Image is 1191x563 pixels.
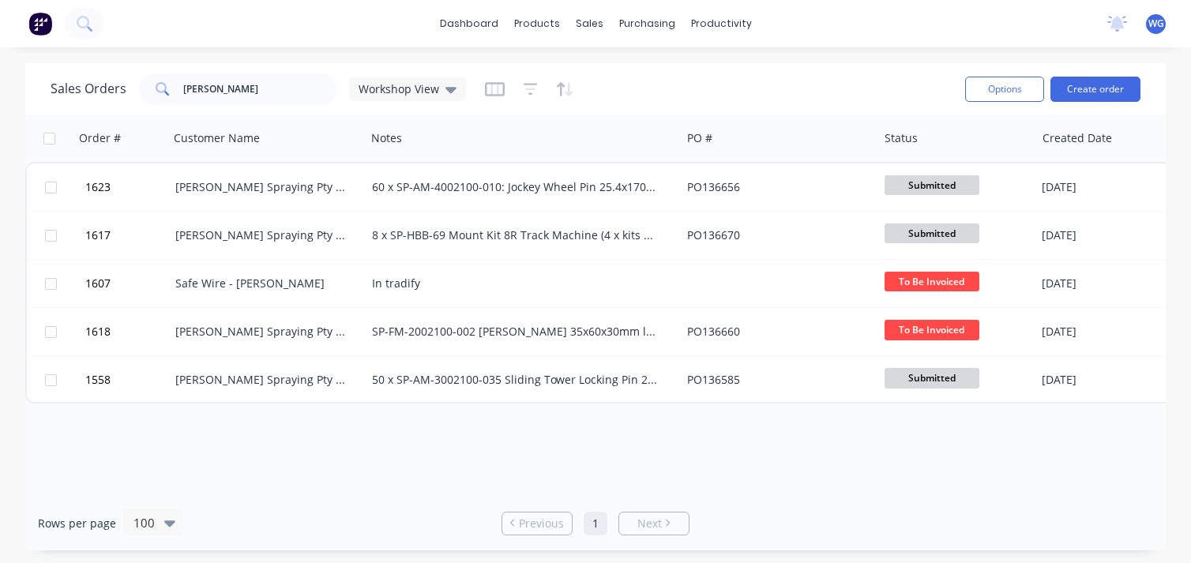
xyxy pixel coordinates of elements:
[372,276,659,291] div: In tradify
[38,516,116,531] span: Rows per page
[85,276,111,291] span: 1607
[1042,324,1159,340] div: [DATE]
[85,179,111,195] span: 1623
[1042,276,1159,291] div: [DATE]
[1042,227,1159,243] div: [DATE]
[51,81,126,96] h1: Sales Orders
[81,308,175,355] button: 1618
[175,276,351,291] div: Safe Wire - [PERSON_NAME]
[885,272,979,291] span: To Be Invoiced
[687,227,862,243] div: PO136670
[28,12,52,36] img: Factory
[81,260,175,307] button: 1607
[687,324,862,340] div: PO136660
[85,227,111,243] span: 1617
[495,512,696,535] ul: Pagination
[175,324,351,340] div: [PERSON_NAME] Spraying Pty Ltd
[372,179,659,195] div: 60 x SP-AM-4002100-010: Jockey Wheel Pin 25.4x170mm Cycle Times OP 1 - 00:54 OP 2 - 3:30
[637,516,662,531] span: Next
[885,223,979,243] span: Submitted
[687,372,862,388] div: PO136585
[183,73,337,105] input: Search...
[584,512,607,535] a: Page 1 is your current page
[885,368,979,388] span: Submitted
[885,130,918,146] div: Status
[372,372,659,388] div: 50 x SP-AM-3002100-035 Sliding Tower Locking Pin 25.4x170mm Zinc
[175,179,351,195] div: [PERSON_NAME] Spraying Pty Ltd
[506,12,568,36] div: products
[81,356,175,403] button: 1558
[965,77,1044,102] button: Options
[1043,130,1112,146] div: Created Date
[885,320,979,340] span: To Be Invoiced
[372,324,659,340] div: SP-FM-2002100-002 [PERSON_NAME] 35x60x30mm long for floating Hitch 80 of. Delivered [DATE]
[1042,179,1159,195] div: [DATE]
[79,130,121,146] div: Order #
[175,227,351,243] div: [PERSON_NAME] Spraying Pty Ltd
[502,516,572,531] a: Previous page
[568,12,611,36] div: sales
[885,175,979,195] span: Submitted
[687,179,862,195] div: PO136656
[619,516,689,531] a: Next page
[687,130,712,146] div: PO #
[81,163,175,211] button: 1623
[371,130,402,146] div: Notes
[372,227,659,243] div: 8 x SP-HBB-69 Mount Kit 8R Track Machine (4 x kits = 8 @ 310lg x 114.3 DIA)
[1148,17,1164,31] span: WG
[85,372,111,388] span: 1558
[611,12,683,36] div: purchasing
[1050,77,1140,102] button: Create order
[519,516,564,531] span: Previous
[683,12,760,36] div: productivity
[1042,372,1159,388] div: [DATE]
[175,372,351,388] div: [PERSON_NAME] Spraying Pty Ltd
[174,130,260,146] div: Customer Name
[432,12,506,36] a: dashboard
[81,212,175,259] button: 1617
[85,324,111,340] span: 1618
[359,81,439,97] span: Workshop View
